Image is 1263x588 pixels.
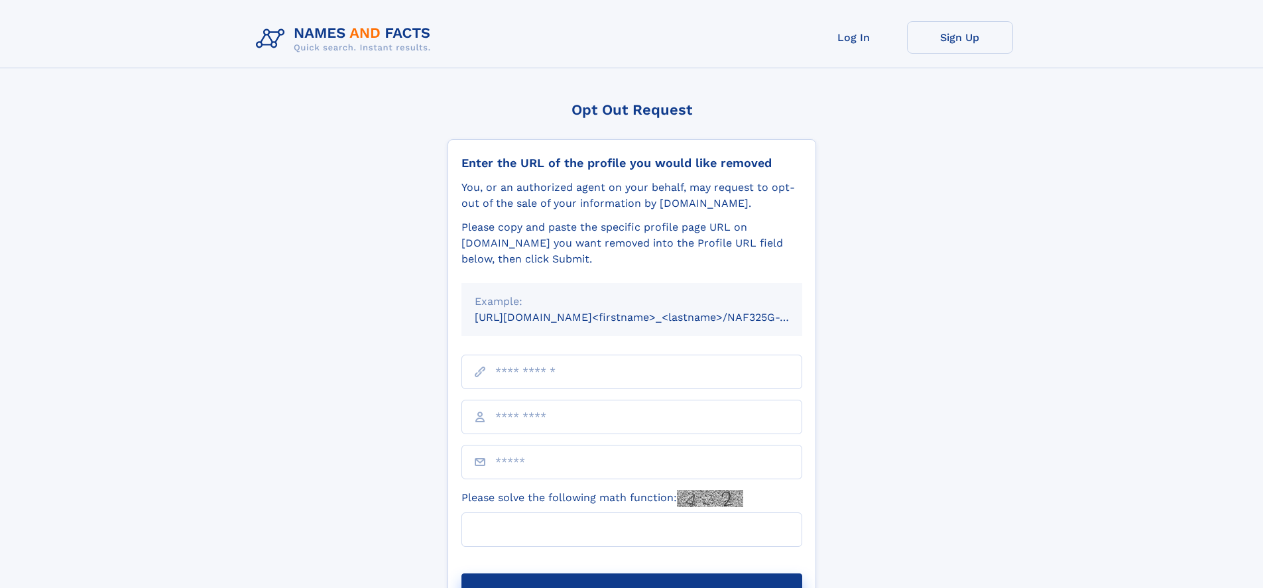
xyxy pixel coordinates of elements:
[475,311,827,323] small: [URL][DOMAIN_NAME]<firstname>_<lastname>/NAF325G-xxxxxxxx
[461,490,743,507] label: Please solve the following math function:
[461,219,802,267] div: Please copy and paste the specific profile page URL on [DOMAIN_NAME] you want removed into the Pr...
[907,21,1013,54] a: Sign Up
[448,101,816,118] div: Opt Out Request
[801,21,907,54] a: Log In
[475,294,789,310] div: Example:
[461,156,802,170] div: Enter the URL of the profile you would like removed
[251,21,442,57] img: Logo Names and Facts
[461,180,802,211] div: You, or an authorized agent on your behalf, may request to opt-out of the sale of your informatio...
